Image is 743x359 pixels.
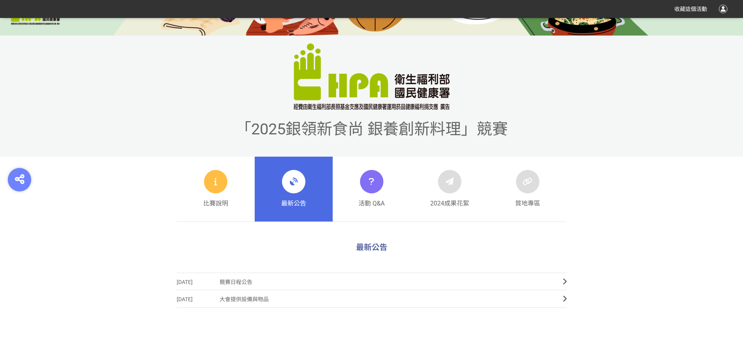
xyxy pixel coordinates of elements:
span: 比賽說明 [203,199,228,208]
span: 最新公告 [281,199,306,208]
span: 質地專區 [515,199,540,208]
span: 最新公告 [356,243,387,252]
a: 比賽說明 [177,157,255,221]
span: [DATE] [177,273,220,291]
span: 大會提供設備與物品 [220,291,551,308]
a: [DATE]競賽日程公告 [177,273,567,290]
span: 2024成果花絮 [430,199,469,208]
span: 競賽日程公告 [220,273,551,291]
a: [DATE]大會提供設備與物品 [177,290,567,308]
span: 「2025銀領新食尚 銀養創新料理」競賽 [236,120,508,138]
span: 收藏這個活動 [674,6,707,12]
img: 「2025銀領新食尚 銀養創新料理」競賽 [294,43,450,110]
a: 2024成果花絮 [411,157,489,221]
a: 最新公告 [255,157,333,221]
a: 質地專區 [489,157,567,221]
a: 活動 Q&A [333,157,411,221]
span: [DATE] [177,291,220,308]
span: 活動 Q&A [358,199,385,208]
a: 「2025銀領新食尚 銀養創新料理」競賽 [236,131,508,135]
